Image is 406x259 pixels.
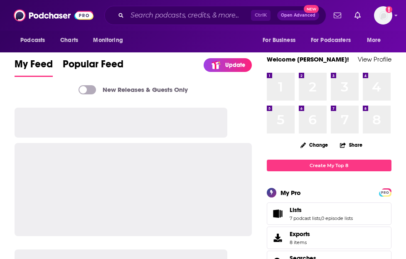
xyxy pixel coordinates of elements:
[63,58,123,75] span: Popular Feed
[290,239,310,245] span: 8 items
[270,208,286,220] a: Lists
[374,6,392,25] button: Show profile menu
[330,8,344,22] a: Show notifications dropdown
[263,35,295,46] span: For Business
[386,6,392,13] svg: Add a profile image
[63,58,123,77] a: Popular Feed
[281,189,301,197] div: My Pro
[14,7,94,23] img: Podchaser - Follow, Share and Rate Podcasts
[367,35,381,46] span: More
[267,202,391,225] span: Lists
[295,140,333,150] button: Change
[340,137,363,153] button: Share
[267,160,391,171] a: Create My Top 8
[15,58,53,77] a: My Feed
[87,32,133,48] button: open menu
[380,189,390,195] a: PRO
[374,6,392,25] img: User Profile
[267,55,349,63] a: Welcome [PERSON_NAME]!
[290,230,310,238] span: Exports
[321,215,353,221] a: 0 episode lists
[380,190,390,196] span: PRO
[15,58,53,75] span: My Feed
[351,8,364,22] a: Show notifications dropdown
[277,10,319,20] button: Open AdvancedNew
[281,13,315,17] span: Open Advanced
[60,35,78,46] span: Charts
[290,206,302,214] span: Lists
[15,32,56,48] button: open menu
[267,227,391,249] a: Exports
[361,32,391,48] button: open menu
[104,6,326,25] div: Search podcasts, credits, & more...
[374,6,392,25] span: Logged in as kkneafsey
[270,232,286,244] span: Exports
[305,32,363,48] button: open menu
[204,58,252,72] a: Update
[358,55,391,63] a: View Profile
[55,32,83,48] a: Charts
[290,215,320,221] a: 7 podcast lists
[93,35,123,46] span: Monitoring
[311,35,351,46] span: For Podcasters
[79,85,188,94] a: New Releases & Guests Only
[290,206,353,214] a: Lists
[20,35,45,46] span: Podcasts
[225,62,245,69] p: Update
[127,9,251,22] input: Search podcasts, credits, & more...
[304,5,319,13] span: New
[257,32,306,48] button: open menu
[251,10,271,21] span: Ctrl K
